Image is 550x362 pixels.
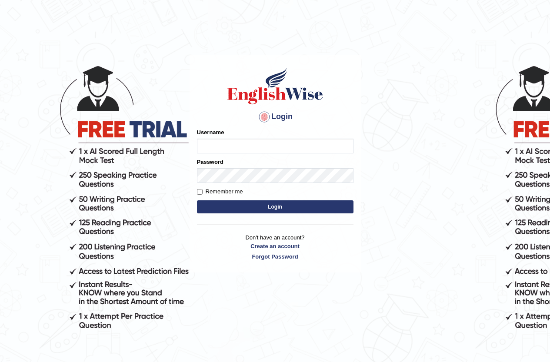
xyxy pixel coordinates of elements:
label: Password [197,158,223,166]
label: Username [197,128,224,136]
a: Create an account [197,242,353,250]
a: Forgot Password [197,252,353,261]
button: Login [197,200,353,213]
input: Remember me [197,189,203,195]
img: Logo of English Wise sign in for intelligent practice with AI [226,66,325,106]
p: Don't have an account? [197,233,353,260]
label: Remember me [197,187,243,196]
h4: Login [197,110,353,124]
